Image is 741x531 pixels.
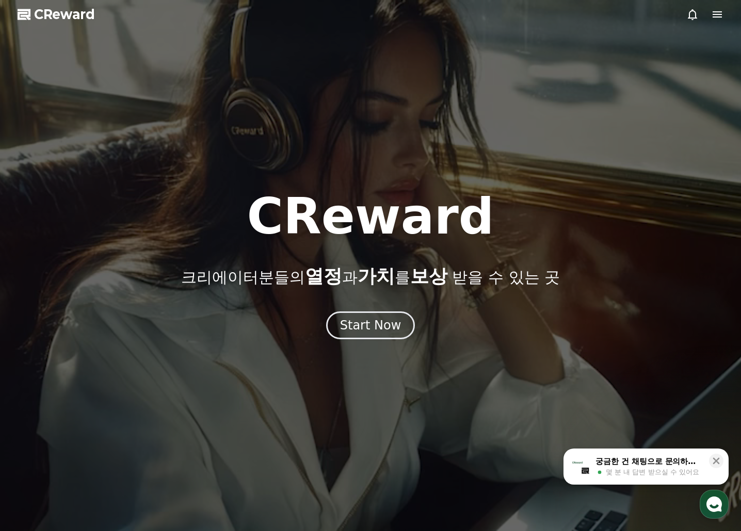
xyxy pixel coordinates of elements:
h1: CReward [247,192,494,241]
div: Start Now [340,317,401,334]
button: Start Now [326,311,415,339]
a: Start Now [326,322,415,331]
span: 열정 [305,265,342,287]
span: 가치 [358,265,395,287]
span: CReward [34,6,95,23]
a: CReward [18,6,95,23]
span: 보상 [410,265,447,287]
p: 크리에이터분들의 과 를 받을 수 있는 곳 [181,266,560,287]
